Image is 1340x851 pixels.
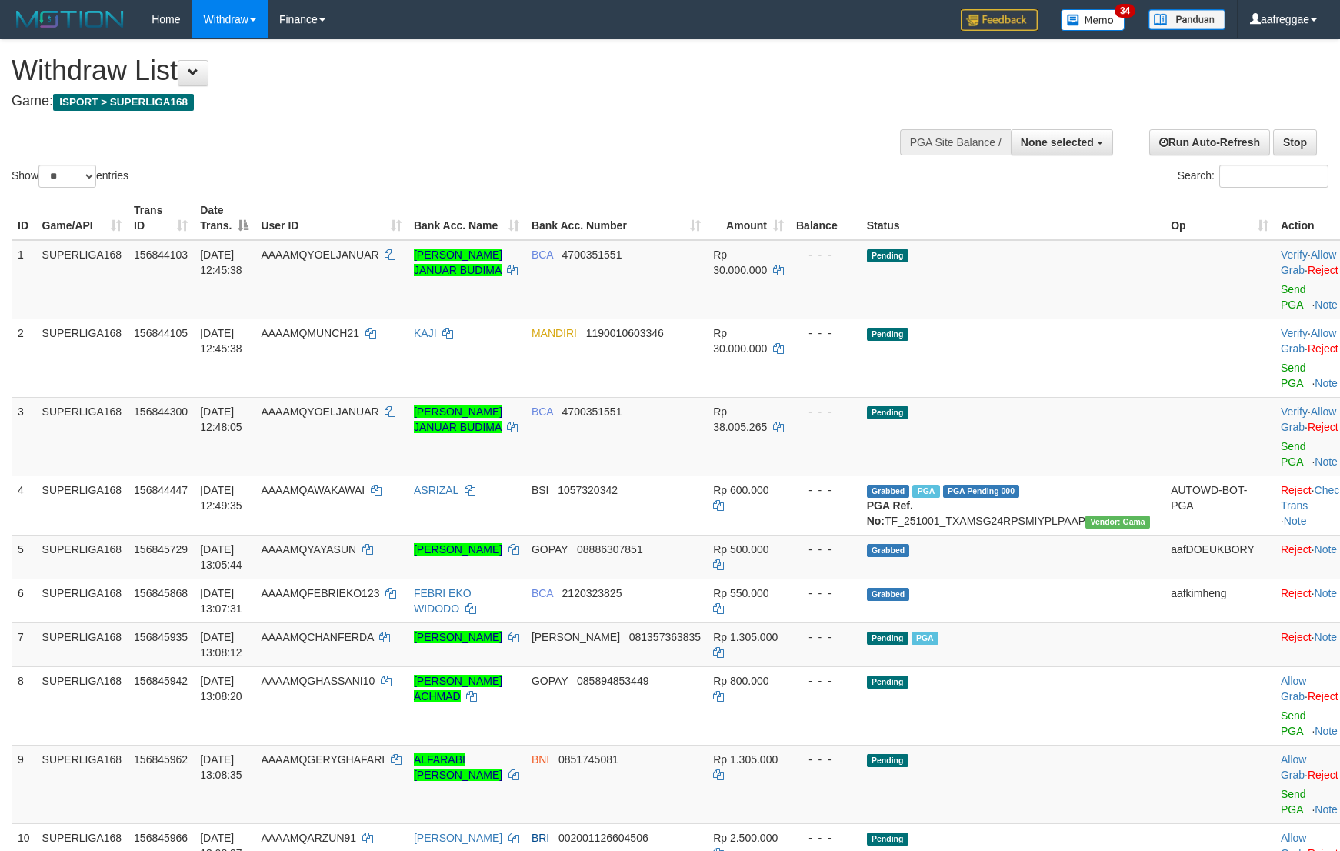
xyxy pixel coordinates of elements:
[861,196,1165,240] th: Status
[38,165,96,188] select: Showentries
[414,753,502,781] a: ALFARABI [PERSON_NAME]
[36,535,128,579] td: SUPERLIGA168
[36,476,128,535] td: SUPERLIGA168
[414,484,458,496] a: ASRIZAL
[867,754,908,767] span: Pending
[12,476,36,535] td: 4
[1281,675,1306,702] a: Allow Grab
[12,240,36,319] td: 1
[1315,725,1338,737] a: Note
[414,405,502,433] a: [PERSON_NAME] JANUAR BUDIMA
[577,675,648,687] span: Copy 085894853449 to clipboard
[1281,249,1336,276] a: Allow Grab
[713,587,768,599] span: Rp 550.000
[713,405,767,433] span: Rp 38.005.265
[12,196,36,240] th: ID
[558,753,618,766] span: Copy 0851745081 to clipboard
[36,240,128,319] td: SUPERLIGA168
[1281,249,1308,261] a: Verify
[12,579,36,622] td: 6
[867,485,910,498] span: Grabbed
[261,484,365,496] span: AAAAMQAWAKAWAI
[532,587,553,599] span: BCA
[1281,327,1336,355] span: ·
[53,94,194,111] span: ISPORT > SUPERLIGA168
[1315,299,1338,311] a: Note
[12,666,36,745] td: 8
[796,404,855,419] div: - - -
[867,544,910,557] span: Grabbed
[1315,803,1338,816] a: Note
[1281,788,1306,816] a: Send PGA
[1115,4,1135,18] span: 34
[200,484,242,512] span: [DATE] 12:49:35
[1281,484,1312,496] a: Reject
[796,542,855,557] div: - - -
[36,622,128,666] td: SUPERLIGA168
[1061,9,1125,31] img: Button%20Memo.svg
[1315,456,1338,468] a: Note
[200,327,242,355] span: [DATE] 12:45:38
[12,94,878,109] h4: Game:
[12,535,36,579] td: 5
[1178,165,1328,188] label: Search:
[577,543,643,556] span: Copy 08886307851 to clipboard
[194,196,255,240] th: Date Trans.: activate to sort column descending
[1281,440,1306,468] a: Send PGA
[790,196,861,240] th: Balance
[414,249,502,276] a: [PERSON_NAME] JANUAR BUDIMA
[796,586,855,601] div: - - -
[867,676,908,689] span: Pending
[525,196,707,240] th: Bank Acc. Number: activate to sort column ascending
[707,196,790,240] th: Amount: activate to sort column ascending
[414,675,502,702] a: [PERSON_NAME] ACHMAD
[134,631,188,643] span: 156845935
[1165,579,1275,622] td: aafkimheng
[532,405,553,418] span: BCA
[1315,631,1338,643] a: Note
[12,745,36,823] td: 9
[713,327,767,355] span: Rp 30.000.000
[532,327,577,339] span: MANDIRI
[867,588,910,601] span: Grabbed
[12,622,36,666] td: 7
[912,632,938,645] span: Marked by aafheankoy
[796,482,855,498] div: - - -
[796,673,855,689] div: - - -
[532,543,568,556] span: GOPAY
[36,196,128,240] th: Game/API: activate to sort column ascending
[200,249,242,276] span: [DATE] 12:45:38
[1281,675,1308,702] span: ·
[134,753,188,766] span: 156845962
[12,8,128,31] img: MOTION_logo.png
[1281,753,1308,781] span: ·
[200,587,242,615] span: [DATE] 13:07:31
[1281,543,1312,556] a: Reject
[414,587,472,615] a: FEBRI EKO WIDODO
[1281,405,1336,433] a: Allow Grab
[134,832,188,844] span: 156845966
[532,832,549,844] span: BRI
[713,543,768,556] span: Rp 500.000
[1273,129,1317,155] a: Stop
[1308,769,1338,781] a: Reject
[943,485,1020,498] span: PGA Pending
[1281,327,1308,339] a: Verify
[200,675,242,702] span: [DATE] 13:08:20
[861,476,1165,535] td: TF_251001_TXAMSG24RPSMIYPLPAAP
[414,543,502,556] a: [PERSON_NAME]
[900,129,1011,155] div: PGA Site Balance /
[1315,587,1338,599] a: Note
[200,631,242,659] span: [DATE] 13:08:12
[134,587,188,599] span: 156845868
[532,249,553,261] span: BCA
[532,675,568,687] span: GOPAY
[867,249,908,262] span: Pending
[562,249,622,261] span: Copy 4700351551 to clipboard
[796,629,855,645] div: - - -
[1281,405,1308,418] a: Verify
[1011,129,1113,155] button: None selected
[36,666,128,745] td: SUPERLIGA168
[796,247,855,262] div: - - -
[261,543,356,556] span: AAAAMQYAYASUN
